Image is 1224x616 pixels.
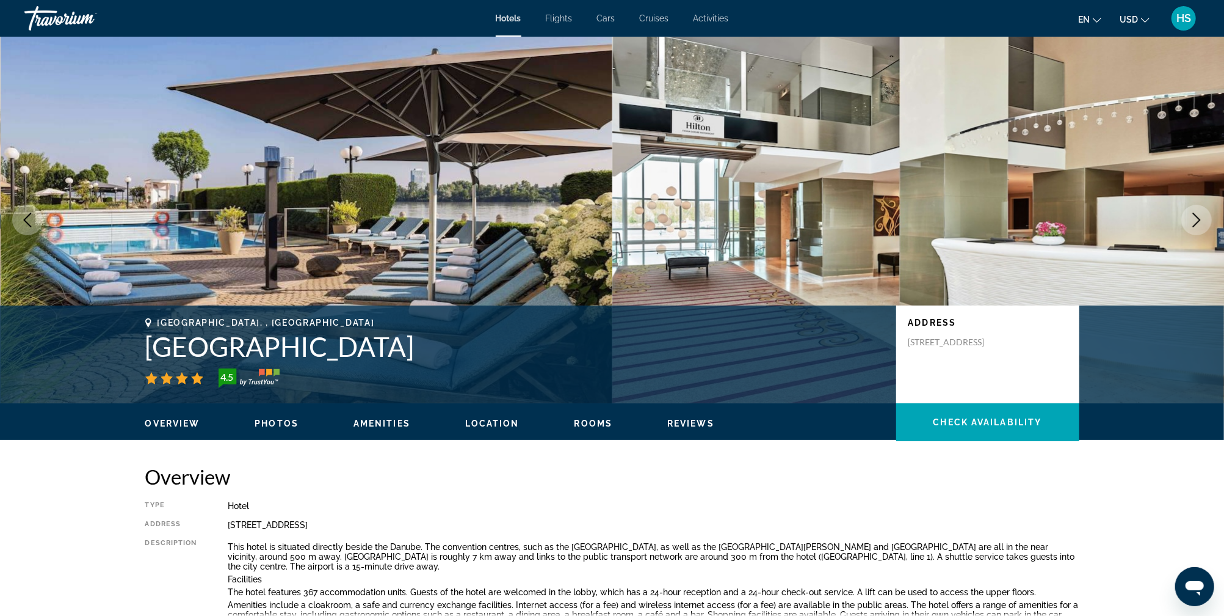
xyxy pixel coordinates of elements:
span: Reviews [667,419,714,428]
a: Cars [597,13,615,23]
div: Hotel [228,501,1079,511]
span: USD [1120,15,1138,24]
button: Location [465,418,520,429]
span: Location [465,419,520,428]
h1: [GEOGRAPHIC_DATA] [145,331,884,362]
a: Hotels [496,13,521,23]
button: Rooms [574,418,613,429]
div: Address [145,520,197,530]
button: Previous image [12,205,43,235]
button: Overview [145,418,200,429]
div: 4.5 [215,370,239,384]
div: [STREET_ADDRESS] [228,520,1079,530]
span: Amenities [353,419,410,428]
p: The hotel features 367 accommodation units. Guests of the hotel are welcomed in the lobby, which ... [228,587,1079,597]
h2: Overview [145,464,1079,489]
div: Type [145,501,197,511]
span: Photos [255,419,299,428]
button: Reviews [667,418,714,429]
button: Amenities [353,418,410,429]
p: Facilities [228,574,1079,584]
span: Overview [145,419,200,428]
img: trustyou-badge-hor.svg [219,369,280,388]
a: Travorium [24,2,147,34]
button: Change currency [1120,10,1150,28]
p: This hotel is situated directly beside the Danube. The convention centres, such as the [GEOGRAPHI... [228,542,1079,571]
iframe: Button to launch messaging window [1175,567,1214,606]
span: Check Availability [933,417,1042,427]
button: Change language [1078,10,1101,28]
a: Activities [693,13,729,23]
span: HS [1176,12,1191,24]
a: Cruises [640,13,669,23]
p: [STREET_ADDRESS] [908,337,1006,348]
span: Rooms [574,419,613,428]
a: Flights [546,13,573,23]
span: [GEOGRAPHIC_DATA], , [GEOGRAPHIC_DATA] [158,318,375,328]
button: Check Availability [896,403,1079,441]
button: User Menu [1168,5,1200,31]
button: Next image [1181,205,1212,235]
span: en [1078,15,1090,24]
p: Address [908,318,1067,328]
button: Photos [255,418,299,429]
